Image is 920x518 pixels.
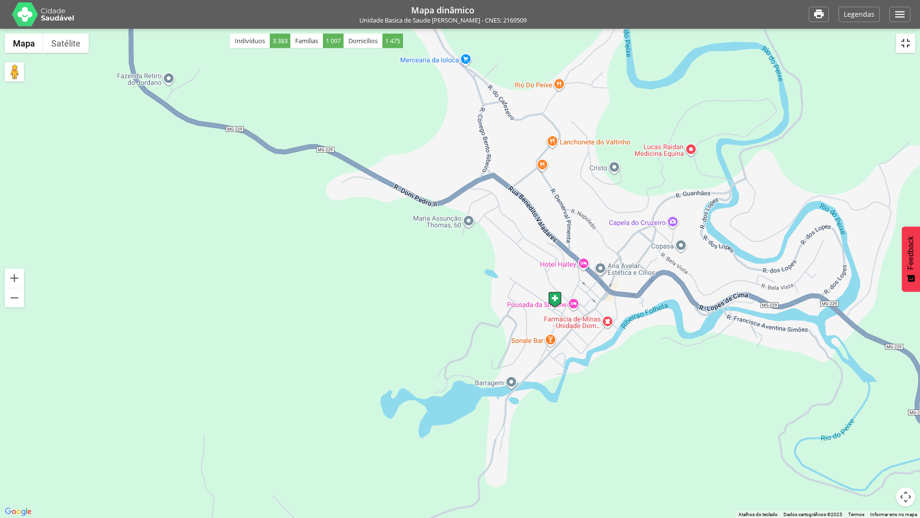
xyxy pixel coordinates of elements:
[86,6,799,14] h1: Mapa dinâmico
[848,512,864,517] a: Termos (abre em uma nova guia)
[230,34,403,48] div: Indivíduos Famílias Domicílios
[894,8,906,21] i: 
[902,226,920,292] button: Feedback - Mostrar pesquisa
[896,34,915,53] button: Ativar a visualização em tela cheia
[738,511,778,518] button: Atalhos do teclado
[382,34,403,48] span: 1 475
[323,34,344,48] span: 1 097
[5,269,24,288] button: Aumentar o zoom
[5,34,43,53] button: Mostrar mapa de ruas
[5,288,24,307] button: Diminuir o zoom
[813,8,825,21] i: Imprimir
[86,17,799,24] p: Unidade Basica de Saude [PERSON_NAME] - CNES: 2169509
[5,62,24,82] button: Arraste o Pegman até o mapa para abrir o Street View
[270,34,290,48] span: 3 383
[2,506,34,518] img: Google
[907,236,915,270] span: Feedback
[43,34,89,53] button: Mostrar imagens de satélite
[783,512,842,517] span: Dados cartográficos ©2025
[2,506,34,518] a: Abrir esta área no Google Maps (abre uma nova janela)
[896,487,915,506] button: Controles da câmera no mapa
[844,11,874,18] p: Legendas
[870,512,917,517] a: Informar erro no mapa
